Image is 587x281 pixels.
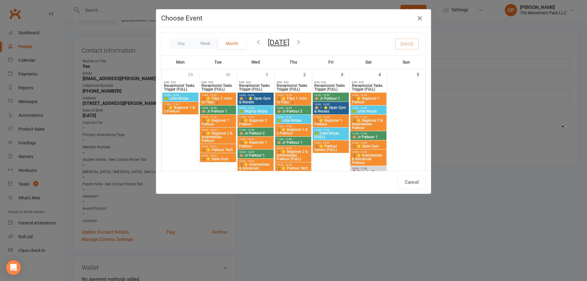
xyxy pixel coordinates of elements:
[314,142,348,144] span: 18:00 - 18:50
[239,97,272,104] span: 🐵🏃‍♂️⭐ Open Gym & Recess
[239,160,272,163] span: 19:00 - 19:50
[352,153,385,165] span: 🏃‍♂️⭐ Intermediate & Advanced Parkour
[352,116,385,119] span: 11:00 - 11:50
[239,163,272,174] span: 🏃‍♂️⭐ Intermediate & Advanced Parkour
[314,144,348,152] span: 🏃‍♂️⭐ Parkour Games (FULL)
[314,129,348,131] span: 17:00 - 17:50
[239,129,272,131] span: 17:00 - 17:50
[314,119,348,126] span: 🏃‍♂️⭐ Beginner 1 Parkour
[201,107,235,109] span: 16:00 - 16:50
[201,119,235,126] span: 🏃‍♂️⭐ Beginner 1 Parkour
[239,116,272,119] span: 17:00 - 17:50
[341,69,349,79] div: 3
[276,147,310,150] span: 18:00 - 18:50
[350,56,387,68] th: Sat
[239,107,272,109] span: 16:00 - 16:50
[276,128,310,135] span: 🏃‍♂️⭐ Beginner 1 & 2 Parkour
[201,116,235,119] span: 17:00 - 17:50
[218,38,246,49] button: Month
[417,69,425,79] div: 5
[314,81,348,84] span: 0:00 - 0:01
[398,176,426,189] button: Cancel
[415,13,425,23] button: Close
[164,97,197,100] span: 🐸 Little Ninjas
[312,56,350,68] th: Fri
[378,69,387,79] div: 4
[352,94,385,97] span: 10:00 - 10:50
[201,109,235,113] span: 🐵 Jr Parkour 1
[170,38,193,49] button: Day
[201,148,235,152] span: 🏃‍♂️⭐ Parkour Tech
[239,84,272,91] span: Receptionist Tasks Trigger (FULL)
[276,150,310,161] span: 🏃‍♂️⭐ Beginner 2 & Intermediate Parkour (FULL)
[276,164,310,166] span: 19:00 - 20:00
[276,97,310,104] span: 🏃‍♂️⭐ Flips 1: Intro to Flips 🤸‍♀️
[352,132,385,135] span: 11:00 - 11:50
[276,141,310,144] span: 🐵 Jr Parkour 1
[239,119,272,126] span: 🏃‍♂️⭐ Beginner 2 Parkour
[352,144,385,148] span: 🏃‍♂️⭐ Open Gym
[239,131,272,135] span: 🐵 Jr Parkour 2
[352,167,385,170] span: 15:00 - 17:00
[164,81,197,84] span: 0:00 - 0:01
[352,135,385,139] span: 🐵 Jr Parkour 1
[276,125,310,128] span: 17:00 - 17:50
[352,81,385,84] span: 0:00 - 0:01
[239,109,272,113] span: 🐸 Mighty Ninjas
[164,106,197,113] span: 🏃‍♂️⭐ Beginner 1 & 2 Parkour
[303,69,312,79] div: 2
[239,151,272,153] span: 18:00 - 18:50
[266,69,274,79] div: 1
[193,38,218,49] button: Week
[201,129,235,131] span: 18:00 - 18:50
[276,166,310,170] span: 🏃‍♂️⭐ Parkour Tech
[276,94,310,97] span: 15:00 - 15:50
[239,81,272,84] span: 0:00 - 0:01
[275,56,312,68] th: Thu
[276,81,310,84] span: 0:00 - 0:01
[268,38,289,47] button: [DATE]
[352,97,385,104] span: 🏃‍♂️⭐ Beginner 1 Parkour
[239,138,272,141] span: 18:00 - 18:50
[276,109,310,113] span: 🐵 Jr Parkour 2
[314,106,348,113] span: 🐵🏃‍♂️⭐ Open Gym & Recess
[6,260,21,275] div: Open Intercom Messenger
[352,84,385,91] span: Receptionist Tasks Trigger (FULL)
[352,142,385,144] span: 12:00 - 12:50
[276,84,310,91] span: Receptionist Tasks Trigger (FULL)
[162,56,199,68] th: Mon
[276,116,310,119] span: 16:00 - 16:50
[188,69,199,79] div: 29
[352,170,385,177] span: 🎈 Birthday Party (FULL)
[201,157,235,161] span: 🏃‍♂️⭐ Open Gym
[164,94,197,97] span: 16:00 - 16:50
[276,138,310,141] span: 17:00 - 17:50
[201,84,235,91] span: Receptionist Tasks Trigger (FULL)
[201,94,235,97] span: 15:00 - 15:50
[161,14,426,22] h4: Choose Event
[314,84,348,91] span: Receptionist Tasks Trigger (FULL)
[226,69,237,79] div: 30
[314,116,348,119] span: 17:00 - 17:50
[314,131,348,139] span: 🐸 Little Ninjas (FULL)
[314,103,348,106] span: 16:00 - 16:50
[239,153,272,157] span: 🐵 Jr Parkour 1
[201,131,235,142] span: 🏃‍♂️⭐ Beginner 2 & Intermediate Parkour
[201,145,235,148] span: 19:00 - 20:00
[352,107,385,109] span: 10:00 - 10:50
[164,84,197,91] span: Receptionist Tasks Trigger (FULL)
[239,141,272,148] span: 🏃‍♂️⭐ Beginner 1 Parkour
[201,97,235,104] span: 🏃‍♂️⭐ Flips 1: Intro to Flips 🤸‍♀️
[201,81,235,84] span: 0:00 - 0:01
[164,103,197,106] span: 17:00 - 17:50
[314,97,348,100] span: 🐵 Jr Parkour 1
[239,94,272,97] span: 16:00 - 16:50
[237,56,275,68] th: Wed
[352,151,385,153] span: 13:00 - 13:50
[276,107,310,109] span: 16:00 - 16:50
[352,119,385,130] span: 🏃‍♂️⭐ Beginner 2 & Intermediate Parkour
[387,56,426,68] th: Sun
[352,109,385,113] span: 🐸 Little Ninjas
[314,94,348,97] span: 15:00 - 15:50
[276,119,310,122] span: 🐸 Little Ninjas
